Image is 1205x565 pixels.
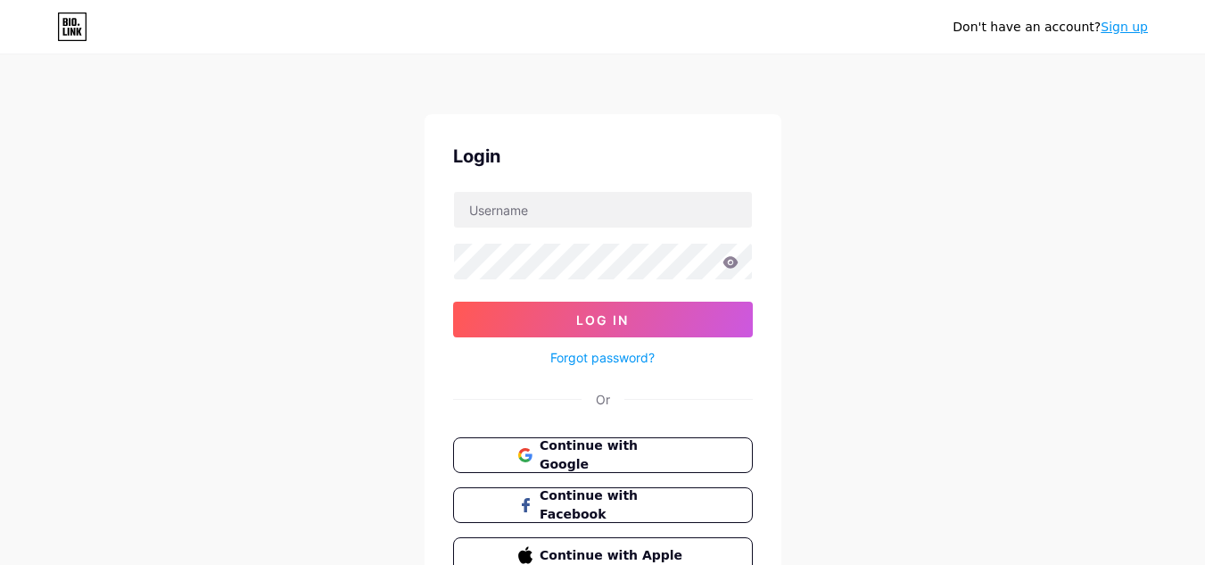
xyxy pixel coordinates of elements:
[453,437,753,473] button: Continue with Google
[540,436,687,474] span: Continue with Google
[453,302,753,337] button: Log In
[453,143,753,170] div: Login
[953,18,1148,37] div: Don't have an account?
[540,486,687,524] span: Continue with Facebook
[550,348,655,367] a: Forgot password?
[596,390,610,409] div: Or
[454,192,752,228] input: Username
[576,312,629,328] span: Log In
[1101,20,1148,34] a: Sign up
[453,487,753,523] button: Continue with Facebook
[540,546,687,565] span: Continue with Apple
